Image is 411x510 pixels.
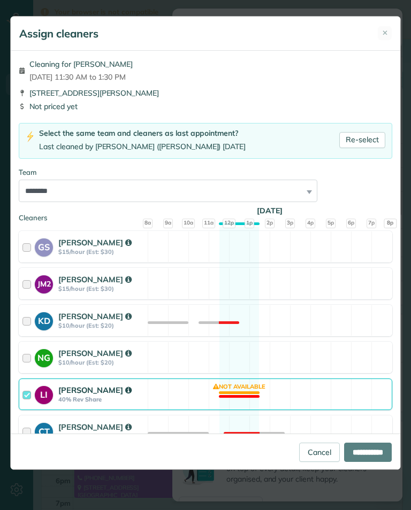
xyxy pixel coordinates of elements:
strong: CT [35,423,53,438]
strong: $10/hour (Est: $20) [58,322,144,329]
div: Cleaners [19,213,392,216]
strong: $15/hour (Est: $30) [58,432,144,440]
h5: Assign cleaners [19,26,98,41]
span: Cleaning for [PERSON_NAME] [29,59,133,69]
div: Last cleaned by [PERSON_NAME] ([PERSON_NAME]) [DATE] [39,141,246,152]
strong: [PERSON_NAME] [58,385,131,395]
span: [DATE] 11:30 AM to 1:30 PM [29,72,133,82]
strong: [PERSON_NAME] [58,311,131,321]
strong: LI [35,386,53,401]
span: ✕ [382,28,388,38]
strong: [PERSON_NAME] [58,422,131,432]
strong: $10/hour (Est: $20) [58,359,144,366]
strong: $15/hour (Est: $30) [58,285,144,292]
strong: $15/hour (Est: $30) [58,248,144,256]
img: lightning-bolt-icon-94e5364df696ac2de96d3a42b8a9ff6ba979493684c50e6bbbcda72601fa0d29.png [26,131,35,142]
strong: JM2 [35,275,53,290]
strong: NG [35,349,53,364]
div: [STREET_ADDRESS][PERSON_NAME] [19,88,392,98]
strong: [PERSON_NAME] [58,237,131,248]
strong: GS [35,238,53,253]
a: Cancel [299,443,340,462]
strong: KD [35,312,53,327]
strong: 40% Rev Share [58,396,144,403]
div: Not priced yet [19,101,392,112]
strong: [PERSON_NAME] [58,274,131,284]
a: Re-select [339,132,385,148]
strong: [PERSON_NAME] [58,348,131,358]
div: Team [19,167,392,177]
div: Select the same team and cleaners as last appointment? [39,128,246,139]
